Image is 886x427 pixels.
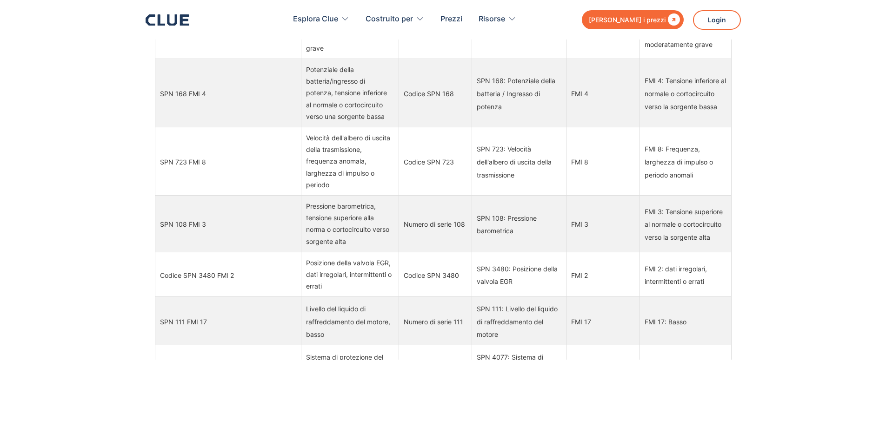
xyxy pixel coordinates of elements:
font: Codice SPN 168 [404,90,454,98]
div: Esplora Clue [293,5,349,34]
font: Costruito per [366,14,413,23]
font: FMI 17: Basso [645,317,686,325]
font: FMI 4 [571,90,588,98]
font: FMI 2 [571,271,588,279]
font: SPN 111: Livello del liquido di raffreddamento del motore [477,305,558,338]
font: Codice SPN 723 [404,158,454,166]
div: Costruito per [366,5,424,34]
font: [PERSON_NAME] i prezzi [589,16,666,24]
font: Potenziale della batteria/ingresso di potenza, tensione inferiore al normale o cortocircuito vers... [306,66,387,120]
font: FMI 14: Istruzioni speciali [645,359,721,367]
font: FMI 18: dati validi ma al di sotto del normale intervallo operativo - livello moderatamente grave [645,2,726,48]
font: Prezzi [440,14,462,23]
font: SPN 723: Velocità dell'albero di uscita della trasmissione [477,145,552,178]
font: SPN 4077: Sistema di protezione del motore [477,353,544,374]
font: FMI 3 [571,220,588,228]
font: Numero di serie 111 [404,317,463,325]
font: Esplora Clue [293,14,338,23]
font: SPN 168: Potenziale della batteria / Ingresso di potenza [477,77,555,110]
font: SPN 111 FMI 17 [160,317,207,325]
font: Posizione della valvola EGR, dati irregolari, intermittenti o errati [306,259,392,290]
font: Livello del liquido di raffreddamento del motore, basso [306,305,390,338]
font: Codice SPN 4077 [404,359,458,367]
font: Sistema di protezione del motore, istruzioni speciali [306,353,383,374]
font: SPN 168 FMI 4 [160,90,206,98]
font: Login [708,16,726,24]
font: FMI 2: dati irregolari, intermittenti o errati [645,264,707,285]
font: SPN 3480: Posizione della valvola EGR [477,264,558,285]
font: Codice SPN 3480 FMI 2 [160,271,234,279]
div: Risorse [479,5,516,34]
font: SPN 108: Pressione barometrica [477,214,537,235]
font: Numero di serie 108 [404,220,465,228]
font: Codice articolo 4077 FMI 14 [160,359,246,367]
font: FMI 8 [571,158,588,166]
font:  [668,13,680,26]
font: FMI 3: Tensione superiore al normale o cortocircuito verso la sorgente alta [645,207,723,241]
font: SPN 108 FMI 3 [160,220,206,228]
font: FMI 4: Tensione inferiore al normale o cortocircuito verso la sorgente bassa [645,77,726,110]
font: Risorse [479,14,505,23]
font: FMI 17 [571,317,591,325]
a: [PERSON_NAME] i prezzi [582,10,684,29]
font: Codice SPN 3480 [404,271,459,279]
font: Velocità dell'albero di uscita della trasmissione, frequenza anomala, larghezza di impulso o periodo [306,134,390,189]
font: FMI 14 [571,359,592,367]
font: Pressione barometrica, tensione superiore alla norma o cortocircuito verso sorgente alta [306,202,389,245]
a: Prezzi [440,5,462,34]
a: Login [693,10,741,30]
font: FMI 8: Frequenza, larghezza di impulso o periodo anomali [645,145,713,178]
font: SPN 723 FMI 8 [160,158,206,166]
